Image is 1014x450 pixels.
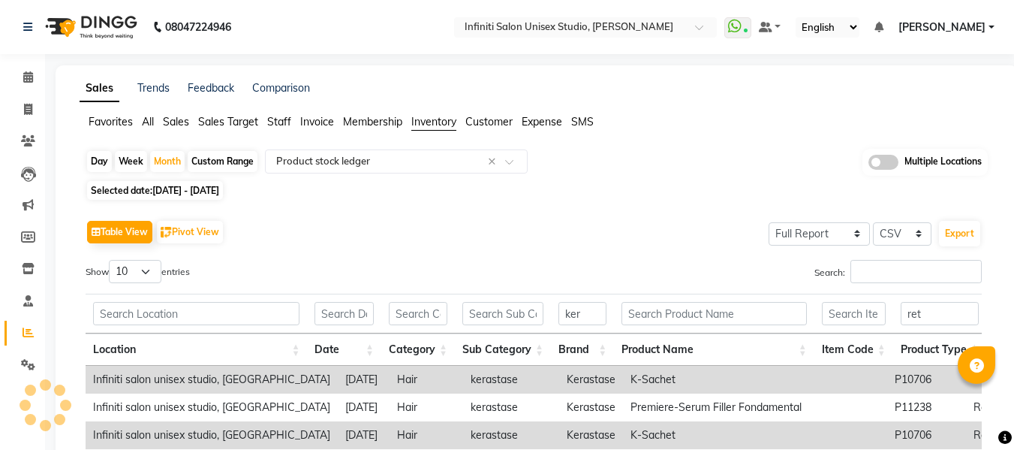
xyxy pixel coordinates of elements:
td: kerastase [463,421,559,449]
span: Sales [163,115,189,128]
td: Hair [390,394,463,421]
span: SMS [571,115,594,128]
span: All [142,115,154,128]
div: Week [115,151,147,172]
th: Category: activate to sort column ascending [381,334,455,366]
span: Inventory [411,115,456,128]
th: Date: activate to sort column ascending [307,334,381,366]
input: Search Category [389,302,447,325]
td: kerastase [463,366,559,394]
td: P10706 [887,366,966,394]
th: Item Code: activate to sort column ascending [814,334,893,366]
input: Search Sub Category [462,302,543,325]
input: Search Date [314,302,373,325]
td: [DATE] [338,421,390,449]
span: Clear all [488,154,501,170]
a: Feedback [188,81,234,95]
span: Membership [343,115,402,128]
div: Day [87,151,112,172]
div: Custom Range [188,151,257,172]
td: P11238 [887,394,966,421]
span: [PERSON_NAME] [898,20,985,35]
button: Export [939,221,980,246]
td: kerastase [463,394,559,421]
a: Trends [137,81,170,95]
button: Table View [87,221,152,243]
button: Pivot View [157,221,223,243]
th: Product Name: activate to sort column ascending [614,334,814,366]
span: Favorites [89,115,133,128]
span: Selected date: [87,181,223,200]
b: 08047224946 [165,6,231,48]
img: logo [38,6,141,48]
td: Hair [390,366,463,394]
span: [DATE] - [DATE] [152,185,219,196]
th: Brand: activate to sort column ascending [551,334,614,366]
td: Kerastase [559,421,623,449]
span: Customer [465,115,513,128]
input: Search Product Type [901,302,979,325]
td: Infiniti salon unisex studio, [GEOGRAPHIC_DATA] [86,421,338,449]
div: Month [150,151,185,172]
input: Search Brand [558,302,606,325]
label: Show entries [86,260,190,283]
th: Sub Category: activate to sort column ascending [455,334,551,366]
th: Product Type: activate to sort column ascending [893,334,986,366]
span: Expense [522,115,562,128]
a: Comparison [252,81,310,95]
input: Search Location [93,302,299,325]
th: Location: activate to sort column ascending [86,334,307,366]
td: K-Sachet [623,421,887,449]
td: Kerastase [559,394,623,421]
img: pivot.png [161,227,172,238]
input: Search: [850,260,982,283]
iframe: chat widget [951,390,999,435]
td: P10706 [887,421,966,449]
span: Invoice [300,115,334,128]
td: Infiniti salon unisex studio, [GEOGRAPHIC_DATA] [86,394,338,421]
td: Premiere-Serum Filler Fondamental [623,394,887,421]
td: Infiniti salon unisex studio, [GEOGRAPHIC_DATA] [86,366,338,394]
td: Hair [390,421,463,449]
a: Sales [80,75,119,102]
td: Kerastase [559,366,623,394]
span: Staff [267,115,291,128]
input: Search Item Code [822,302,886,325]
input: Search Product Name [621,302,807,325]
span: Multiple Locations [904,155,982,170]
td: [DATE] [338,394,390,421]
select: Showentries [109,260,161,283]
label: Search: [814,260,982,283]
td: [DATE] [338,366,390,394]
span: Sales Target [198,115,258,128]
td: K-Sachet [623,366,887,394]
